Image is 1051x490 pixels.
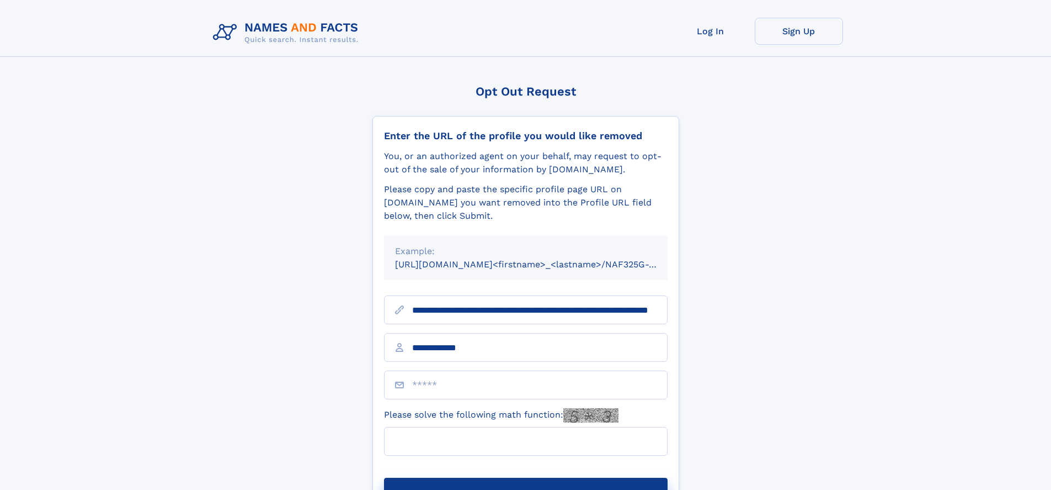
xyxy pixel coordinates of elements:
img: Logo Names and Facts [209,18,367,48]
label: Please solve the following math function: [384,408,618,423]
div: Example: [395,245,657,258]
a: Sign Up [755,18,843,45]
div: Enter the URL of the profile you would like removed [384,130,668,142]
div: Please copy and paste the specific profile page URL on [DOMAIN_NAME] you want removed into the Pr... [384,183,668,223]
div: Opt Out Request [372,85,679,98]
small: [URL][DOMAIN_NAME]<firstname>_<lastname>/NAF325G-xxxxxxxx [395,259,689,270]
div: You, or an authorized agent on your behalf, may request to opt-out of the sale of your informatio... [384,150,668,176]
a: Log In [666,18,755,45]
